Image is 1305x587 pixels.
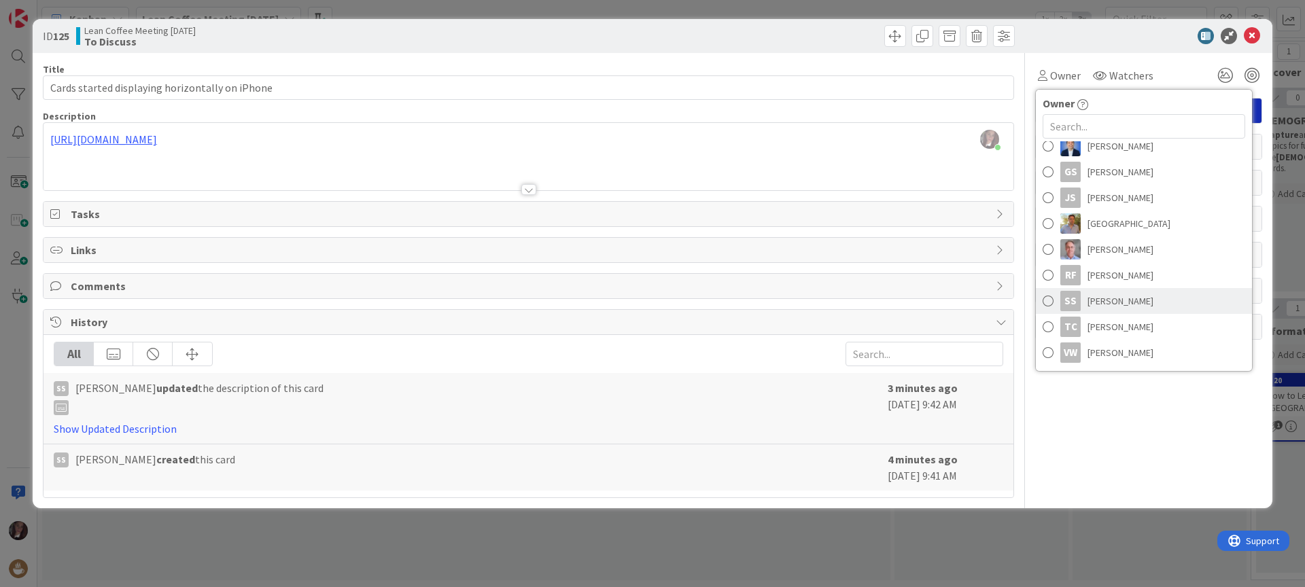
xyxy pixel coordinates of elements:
a: VW[PERSON_NAME] [1036,340,1252,366]
span: Owner [1043,95,1075,111]
span: [PERSON_NAME] [1087,317,1153,337]
img: MR [1060,239,1081,260]
span: [PERSON_NAME] [1087,342,1153,363]
span: ID [43,28,69,44]
img: WIonnMY7p3XofgUWOABbbE3lo9ZeZucQ.jpg [980,130,999,149]
a: GS[PERSON_NAME] [1036,159,1252,185]
span: [PERSON_NAME] [1087,136,1153,156]
input: Search... [1043,114,1245,139]
span: [PERSON_NAME] the description of this card [75,380,324,415]
a: JS[PERSON_NAME] [1036,185,1252,211]
div: [DATE] 9:42 AM [888,380,1003,437]
b: 125 [53,29,69,43]
div: JS [1060,188,1081,208]
input: Search... [846,342,1003,366]
div: All [54,342,94,366]
a: MR[PERSON_NAME] [1036,236,1252,262]
span: Lean Coffee Meeting [DATE] [84,25,196,36]
img: DP [1060,136,1081,156]
span: History [71,314,989,330]
a: SS[PERSON_NAME] [1036,288,1252,314]
label: Title [43,63,65,75]
div: TC [1060,317,1081,337]
span: Watchers [1109,67,1153,84]
input: type card name here... [43,75,1014,100]
span: Comments [71,278,989,294]
span: [PERSON_NAME] [1087,188,1153,208]
a: RF[PERSON_NAME] [1036,262,1252,288]
span: [PERSON_NAME] [1087,265,1153,285]
b: updated [156,381,198,395]
b: To Discuss [84,36,196,47]
span: [PERSON_NAME] [1087,162,1153,182]
div: [DATE] 9:41 AM [888,451,1003,484]
span: Tasks [71,206,989,222]
a: KZ[GEOGRAPHIC_DATA] [1036,211,1252,236]
div: SS [1060,291,1081,311]
a: [URL][DOMAIN_NAME] [50,132,157,146]
span: [PERSON_NAME] [1087,291,1153,311]
span: Support [29,2,62,18]
b: 4 minutes ago [888,452,958,466]
span: Owner [1050,67,1081,84]
div: SS [54,452,69,467]
a: DP[PERSON_NAME] [1036,133,1252,159]
img: KZ [1060,213,1081,234]
div: RF [1060,265,1081,285]
b: 3 minutes ago [888,381,958,395]
span: [GEOGRAPHIC_DATA] [1087,213,1170,234]
a: TC[PERSON_NAME] [1036,314,1252,340]
span: [PERSON_NAME] [1087,239,1153,260]
span: Links [71,242,989,258]
div: VW [1060,342,1081,363]
div: SS [54,381,69,396]
span: Description [43,110,96,122]
b: created [156,452,195,466]
a: Show Updated Description [54,422,177,435]
span: [PERSON_NAME] this card [75,451,235,467]
div: GS [1060,162,1081,182]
